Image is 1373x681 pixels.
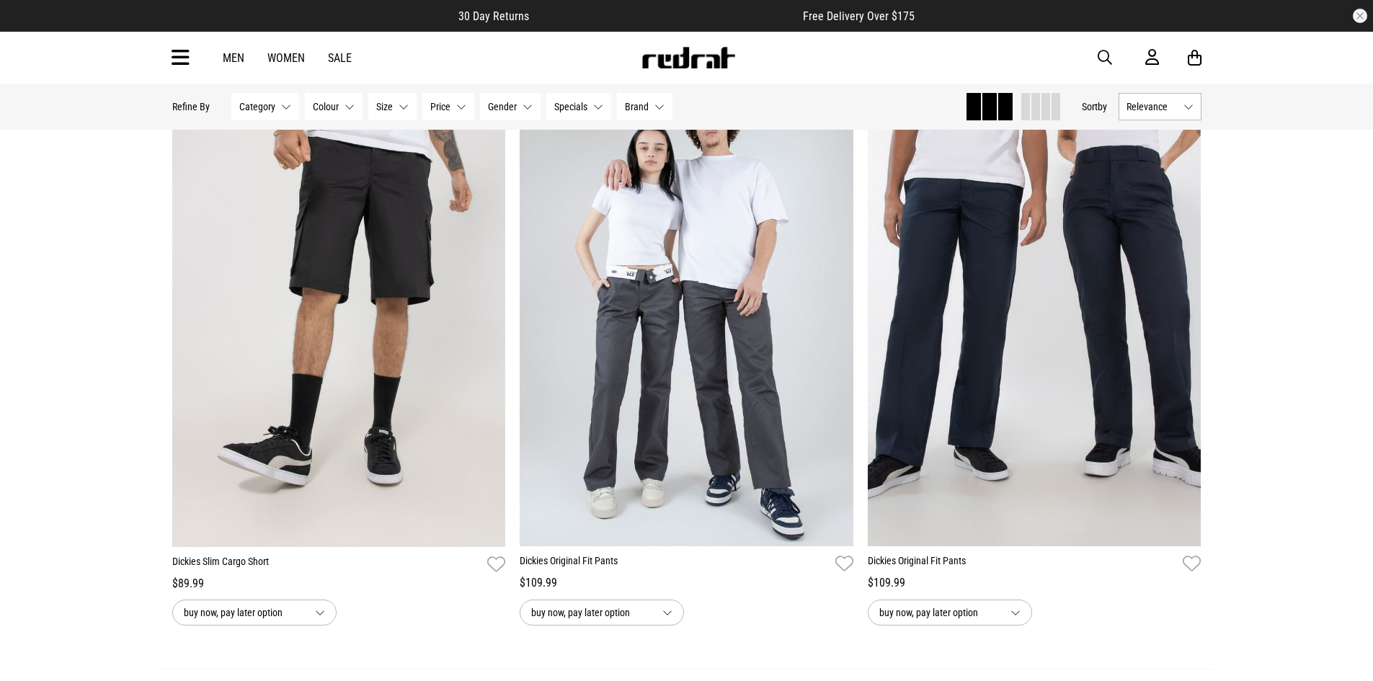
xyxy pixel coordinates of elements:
[328,51,352,65] a: Sale
[172,79,506,546] img: Dickies Slim Cargo Short in Black
[1082,98,1107,115] button: Sortby
[172,101,210,112] p: Refine By
[625,101,649,112] span: Brand
[488,101,517,112] span: Gender
[617,93,672,120] button: Brand
[868,553,1178,574] a: Dickies Original Fit Pants
[430,101,450,112] span: Price
[223,51,244,65] a: Men
[313,101,339,112] span: Colour
[376,101,393,112] span: Size
[172,575,506,592] div: $89.99
[267,51,305,65] a: Women
[546,93,611,120] button: Specials
[422,93,474,120] button: Price
[480,93,541,120] button: Gender
[305,93,363,120] button: Colour
[172,554,482,575] a: Dickies Slim Cargo Short
[641,47,736,68] img: Redrat logo
[868,600,1032,626] button: buy now, pay later option
[868,574,1201,592] div: $109.99
[520,79,853,546] img: Dickies Original Fit Pants in Grey
[531,604,651,621] span: buy now, pay later option
[1127,101,1178,112] span: Relevance
[172,600,337,626] button: buy now, pay later option
[231,93,299,120] button: Category
[554,101,587,112] span: Specials
[12,6,55,49] button: Open LiveChat chat widget
[520,553,830,574] a: Dickies Original Fit Pants
[803,9,915,23] span: Free Delivery Over $175
[1119,93,1201,120] button: Relevance
[868,79,1201,546] img: Dickies Original Fit Pants in Blue
[184,604,303,621] span: buy now, pay later option
[1098,101,1107,112] span: by
[558,9,774,23] iframe: Customer reviews powered by Trustpilot
[520,574,853,592] div: $109.99
[239,101,275,112] span: Category
[368,93,417,120] button: Size
[458,9,529,23] span: 30 Day Returns
[879,604,999,621] span: buy now, pay later option
[520,600,684,626] button: buy now, pay later option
